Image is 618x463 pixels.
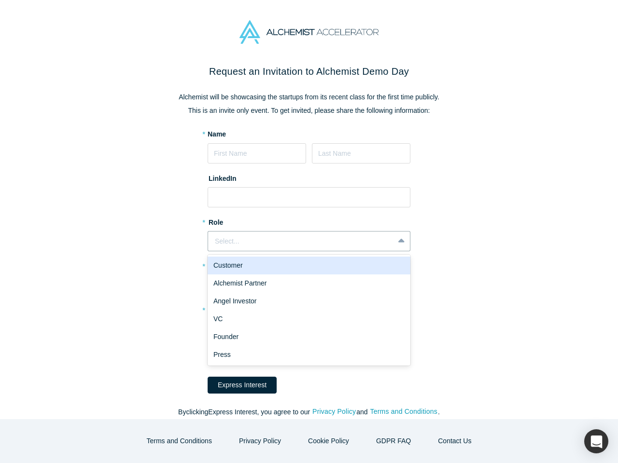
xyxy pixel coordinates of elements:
[229,433,291,449] button: Privacy Policy
[208,328,410,346] div: Founder
[208,129,226,139] label: Name
[208,143,306,163] input: First Name
[208,214,410,228] label: Role
[312,143,410,163] input: Last Name
[106,106,512,116] p: This is an invite only event. To get invited, please share the following information:
[106,92,512,102] p: Alchemist will be showcasing the startups from its recent class for the first time publicly.
[428,433,481,449] button: Contact Us
[106,64,512,79] h2: Request an Invitation to Alchemist Demo Day
[208,310,410,328] div: VC
[369,406,438,417] button: Terms and Conditions
[106,407,512,417] p: By clicking Express Interest , you agree to our and .
[312,406,356,417] button: Privacy Policy
[137,433,222,449] button: Terms and Conditions
[208,292,410,310] div: Angel Investor
[208,274,410,292] div: Alchemist Partner
[208,170,237,184] label: LinkedIn
[239,20,379,44] img: Alchemist Accelerator Logo
[366,433,421,449] a: GDPR FAQ
[208,346,410,364] div: Press
[208,257,410,274] div: Customer
[298,433,359,449] button: Cookie Policy
[208,377,277,394] button: Express Interest
[215,236,387,246] div: Select...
